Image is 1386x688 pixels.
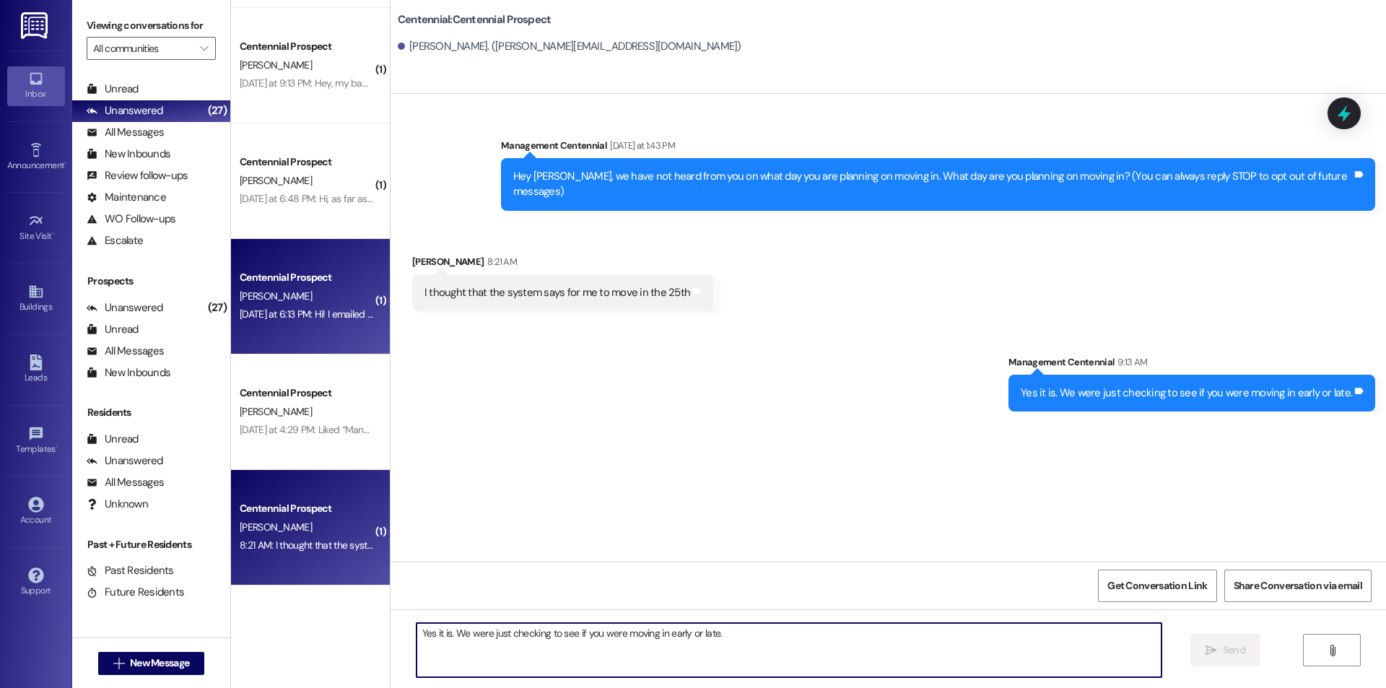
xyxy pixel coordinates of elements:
[424,285,690,300] div: I thought that the system says for me to move in the 25th
[240,501,373,516] div: Centennial Prospect
[398,39,741,54] div: [PERSON_NAME]. ([PERSON_NAME][EMAIL_ADDRESS][DOMAIN_NAME])
[87,344,164,359] div: All Messages
[87,212,175,227] div: WO Follow-ups
[240,39,373,54] div: Centennial Prospect
[87,497,148,512] div: Unknown
[1114,354,1147,370] div: 9:13 AM
[87,190,166,205] div: Maintenance
[7,66,65,105] a: Inbox
[1107,578,1207,593] span: Get Conversation Link
[113,658,124,669] i: 
[93,37,193,60] input: All communities
[1224,570,1372,602] button: Share Conversation via email
[7,279,65,318] a: Buildings
[56,442,58,452] span: •
[240,386,373,401] div: Centennial Prospect
[7,209,65,248] a: Site Visit •
[240,521,312,534] span: [PERSON_NAME]
[87,432,139,447] div: Unread
[606,138,675,153] div: [DATE] at 1:43 PM
[398,12,552,27] b: Centennial: Centennial Prospect
[7,422,65,461] a: Templates •
[7,350,65,389] a: Leads
[87,168,188,183] div: Review follow-ups
[72,537,230,552] div: Past + Future Residents
[52,229,54,239] span: •
[1206,645,1216,656] i: 
[98,652,205,675] button: New Message
[7,563,65,602] a: Support
[240,423,770,436] div: [DATE] at 4:29 PM: Liked “Management Centennial ([GEOGRAPHIC_DATA]): That is for utilities. You c...
[72,405,230,420] div: Residents
[1098,570,1216,602] button: Get Conversation Link
[240,154,373,170] div: Centennial Prospect
[513,169,1352,200] div: Hey [PERSON_NAME], we have not heard from you on what day you are planning on moving in. What day...
[87,14,216,37] label: Viewing conversations for
[240,405,312,418] span: [PERSON_NAME]
[87,147,170,162] div: New Inbounds
[412,254,713,274] div: [PERSON_NAME]
[87,453,163,469] div: Unanswered
[87,300,163,315] div: Unanswered
[1021,386,1352,401] div: Yes it is. We were just checking to see if you were moving in early or late.
[1327,645,1338,656] i: 
[1008,354,1375,375] div: Management Centennial
[87,233,143,248] div: Escalate
[1190,634,1260,666] button: Send
[240,58,312,71] span: [PERSON_NAME]
[87,82,139,97] div: Unread
[501,138,1375,158] div: Management Centennial
[87,585,184,600] div: Future Residents
[87,322,139,337] div: Unread
[240,308,694,321] div: [DATE] at 6:13 PM: Hi! I emailed you about this but maybe it didn't go through. I'm planning on m...
[87,125,164,140] div: All Messages
[200,43,208,54] i: 
[1234,578,1362,593] span: Share Conversation via email
[87,563,174,578] div: Past Residents
[240,270,373,285] div: Centennial Prospect
[21,12,51,39] img: ResiDesk Logo
[240,192,804,205] div: [DATE] at 6:48 PM: Hi, as far as I am aware you have already designated a specific move-in date f...
[204,100,230,122] div: (27)
[72,274,230,289] div: Prospects
[87,475,164,490] div: All Messages
[240,539,516,552] div: 8:21 AM: I thought that the system says for me to move in the 25th
[484,254,516,269] div: 8:21 AM
[240,77,907,90] div: [DATE] at 9:13 PM: Hey, my bad. I assumed that I only had to notify you if I was arriving at an a...
[240,174,312,187] span: [PERSON_NAME]
[64,158,66,168] span: •
[240,289,312,302] span: [PERSON_NAME]
[87,365,170,380] div: New Inbounds
[204,297,230,319] div: (27)
[130,656,189,671] span: New Message
[7,492,65,531] a: Account
[1223,643,1245,658] span: Send
[87,103,163,118] div: Unanswered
